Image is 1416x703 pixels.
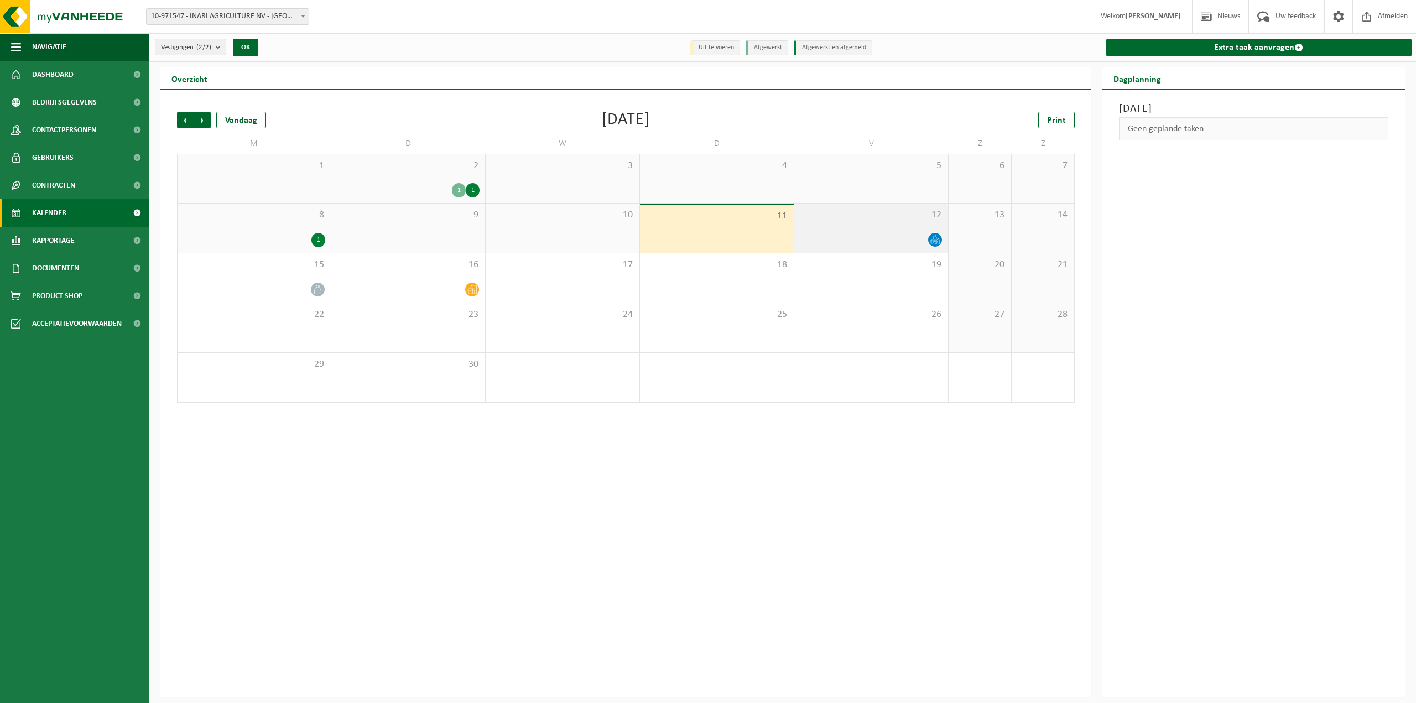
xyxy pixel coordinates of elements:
span: 11 [645,210,788,222]
span: Vorige [177,112,194,128]
span: Kalender [32,199,66,227]
span: 2 [337,160,480,172]
h2: Overzicht [160,67,218,89]
td: D [640,134,794,154]
span: Contracten [32,171,75,199]
count: (2/2) [196,44,211,51]
span: 15 [183,259,325,271]
div: Vandaag [216,112,266,128]
button: Vestigingen(2/2) [155,39,226,55]
span: 20 [954,259,1006,271]
span: Rapportage [32,227,75,254]
span: 4 [645,160,788,172]
span: Dashboard [32,61,74,88]
td: Z [1012,134,1075,154]
span: 22 [183,309,325,321]
span: 3 [491,160,634,172]
span: 12 [800,209,943,221]
div: [DATE] [602,112,650,128]
button: OK [233,39,258,56]
span: Vestigingen [161,39,211,56]
span: Gebruikers [32,144,74,171]
span: Documenten [32,254,79,282]
span: 10-971547 - INARI AGRICULTURE NV - DEINZE [147,9,309,24]
li: Uit te voeren [690,40,740,55]
span: 13 [954,209,1006,221]
li: Afgewerkt en afgemeld [794,40,872,55]
a: Extra taak aanvragen [1106,39,1412,56]
span: 18 [645,259,788,271]
div: 1 [466,183,480,197]
div: 1 [452,183,466,197]
span: 14 [1017,209,1069,221]
span: 24 [491,309,634,321]
span: 5 [800,160,943,172]
span: Bedrijfsgegevens [32,88,97,116]
span: Acceptatievoorwaarden [32,310,122,337]
span: Navigatie [32,33,66,61]
h3: [DATE] [1119,101,1389,117]
td: Z [949,134,1012,154]
span: 26 [800,309,943,321]
li: Afgewerkt [746,40,788,55]
span: 30 [337,358,480,371]
span: 28 [1017,309,1069,321]
span: 6 [954,160,1006,172]
td: D [331,134,486,154]
span: Volgende [194,112,211,128]
span: 25 [645,309,788,321]
span: Product Shop [32,282,82,310]
span: 23 [337,309,480,321]
span: 27 [954,309,1006,321]
span: Print [1047,116,1066,125]
td: V [794,134,949,154]
span: 21 [1017,259,1069,271]
span: 17 [491,259,634,271]
td: M [177,134,331,154]
a: Print [1038,112,1075,128]
span: 19 [800,259,943,271]
div: 1 [311,233,325,247]
span: Contactpersonen [32,116,96,144]
span: 10 [491,209,634,221]
span: 7 [1017,160,1069,172]
span: 10-971547 - INARI AGRICULTURE NV - DEINZE [146,8,309,25]
strong: [PERSON_NAME] [1126,12,1181,20]
h2: Dagplanning [1102,67,1172,89]
span: 16 [337,259,480,271]
div: Geen geplande taken [1119,117,1389,140]
span: 1 [183,160,325,172]
span: 29 [183,358,325,371]
span: 9 [337,209,480,221]
td: W [486,134,640,154]
span: 8 [183,209,325,221]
